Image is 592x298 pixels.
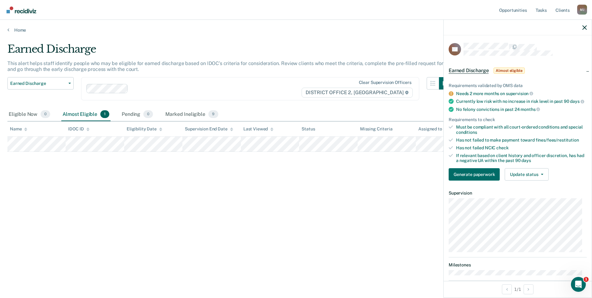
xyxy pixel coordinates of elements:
button: Next Opportunity [524,284,533,294]
div: Supervision End Date [185,126,233,132]
div: Must be compliant with all court-ordered conditions and special [456,125,587,135]
a: Navigate to form link [449,168,502,181]
div: Status [302,126,315,132]
span: days [521,158,531,163]
span: days [570,99,584,104]
span: Almost eligible [494,68,525,74]
span: 0 [41,110,50,118]
div: No felony convictions in past 24 [456,107,587,112]
p: How can we help? [12,65,111,76]
img: Profile image for Kim [72,10,85,22]
span: Earned Discharge [449,68,489,74]
img: logo [12,12,46,22]
span: Home [24,209,38,213]
img: Recidiviz [7,7,36,13]
span: 1 [100,110,109,118]
div: Send us a message [6,83,118,100]
div: Name [10,126,27,132]
span: DISTRICT OFFICE 2, [GEOGRAPHIC_DATA] [302,88,413,98]
div: Requirements validated by OMS data [449,83,587,88]
div: Marked Ineligible [164,108,220,121]
div: Eligible Now [7,108,51,121]
div: Send us a message [13,89,103,95]
span: Earned Discharge [10,81,66,86]
iframe: Intercom live chat [571,277,586,292]
div: Almost Eligible [61,108,111,121]
img: Profile image for Rajan [61,10,73,22]
button: Update status [505,168,548,181]
div: Clear supervision officers [359,80,411,85]
div: If relevant based on client history and officer discretion, has had a negative UA within the past 90 [456,153,587,164]
button: Generate paperwork [449,168,500,181]
div: Last Viewed [243,126,273,132]
div: Missing Criteria [360,126,393,132]
div: Close [107,10,118,21]
a: Home [7,27,585,33]
span: months [520,107,540,112]
span: 0 [143,110,153,118]
div: Profile image for Krysty [84,10,97,22]
div: IDOC ID [68,126,89,132]
div: Earned Discharge [7,43,451,60]
div: Requirements to check [449,117,587,122]
div: Pending [120,108,154,121]
button: Previous Opportunity [502,284,512,294]
span: fines/fees/restitution [536,138,579,142]
p: Hi [PERSON_NAME] 👋 [12,44,111,65]
span: Messages [82,209,104,213]
dt: Supervision [449,191,587,196]
span: check [496,145,508,150]
p: This alert helps staff identify people who may be eligible for earned discharge based on IDOC’s c... [7,60,449,72]
span: 1 [584,277,589,282]
span: conditions [456,130,477,135]
div: Currently low risk with no increase in risk level in past 90 [456,99,587,104]
div: Earned DischargeAlmost eligible [444,61,592,81]
span: 9 [208,110,218,118]
div: M J [577,5,587,15]
div: Has not failed NCIC [456,145,587,151]
button: Profile dropdown button [577,5,587,15]
div: 1 / 1 [444,281,592,297]
div: Needs 2 more months on supervision [456,91,587,96]
div: Assigned to [418,126,447,132]
div: Has not failed to make payment toward [456,138,587,143]
dt: Milestones [449,262,587,268]
div: Eligibility Date [127,126,162,132]
button: Messages [62,193,124,218]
